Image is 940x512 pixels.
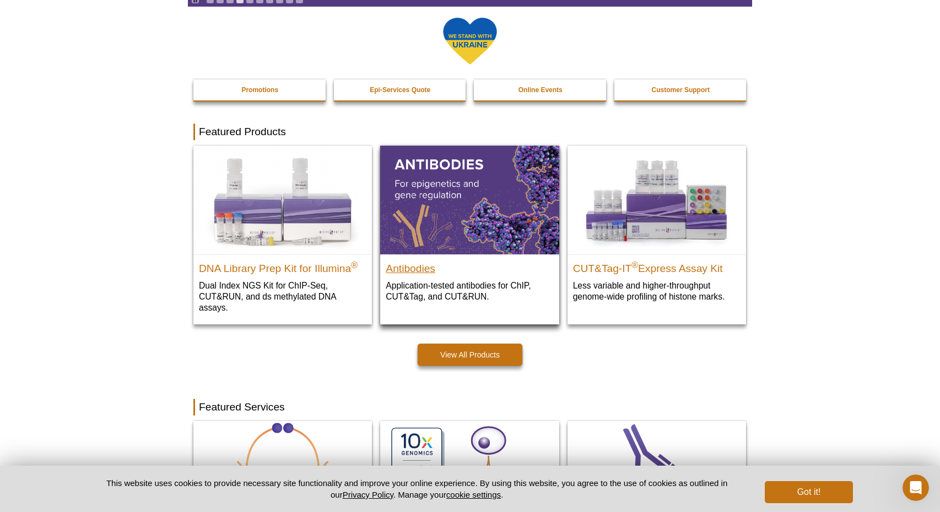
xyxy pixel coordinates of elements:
[343,490,393,499] a: Privacy Policy
[573,280,741,302] p: Less variable and higher-throughput genome-wide profiling of histone marks​.
[380,146,559,313] a: All Antibodies Antibodies Application-tested antibodies for ChIP, CUT&Tag, and CUT&RUN.
[193,399,747,415] h2: Featured Services
[193,146,372,324] a: DNA Library Prep Kit for Illumina DNA Library Prep Kit for Illumina® Dual Index NGS Kit for ChIP-...
[903,474,929,501] iframe: Intercom live chat
[87,477,747,500] p: This website uses cookies to provide necessary site functionality and improve your online experie...
[193,146,372,254] img: DNA Library Prep Kit for Illumina
[568,146,746,313] a: CUT&Tag-IT® Express Assay Kit CUT&Tag-IT®Express Assay Kit Less variable and higher-throughput ge...
[380,146,559,254] img: All Antibodies
[370,86,430,94] strong: Epi-Services Quote
[199,280,366,313] p: Dual Index NGS Kit for ChIP-Seq, CUT&RUN, and ds methylated DNA assays.
[568,146,746,254] img: CUT&Tag-IT® Express Assay Kit
[442,17,498,66] img: We Stand With Ukraine
[446,490,501,499] button: cookie settings
[765,481,853,503] button: Got it!
[241,86,278,94] strong: Promotions
[351,260,358,269] sup: ®
[334,79,467,100] a: Epi-Services Quote
[474,79,607,100] a: Online Events
[652,86,710,94] strong: Customer Support
[199,258,366,274] h2: DNA Library Prep Kit for Illumina
[193,124,747,140] h2: Featured Products
[386,280,553,302] p: Application-tested antibodies for ChIP, CUT&Tag, and CUT&RUN.
[386,258,553,274] h2: Antibodies
[573,258,741,274] h2: CUT&Tag-IT Express Assay Kit
[518,86,563,94] strong: Online Events
[614,79,748,100] a: Customer Support
[418,344,522,366] a: View All Products
[193,79,327,100] a: Promotions
[631,260,638,269] sup: ®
